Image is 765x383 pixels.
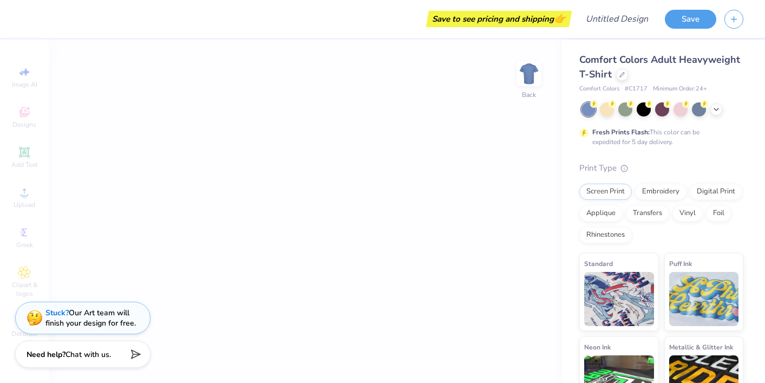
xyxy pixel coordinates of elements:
[669,272,739,326] img: Puff Ink
[45,308,69,318] strong: Stuck?
[690,184,742,200] div: Digital Print
[584,258,613,269] span: Standard
[579,85,619,94] span: Comfort Colors
[518,63,540,85] img: Back
[579,162,743,174] div: Print Type
[584,272,654,326] img: Standard
[577,8,657,30] input: Untitled Design
[626,205,669,222] div: Transfers
[706,205,731,222] div: Foil
[579,227,632,243] div: Rhinestones
[669,341,733,353] span: Metallic & Glitter Ink
[66,349,111,360] span: Chat with us.
[592,128,650,137] strong: Fresh Prints Flash:
[669,258,692,269] span: Puff Ink
[584,341,611,353] span: Neon Ink
[665,10,716,29] button: Save
[592,127,725,147] div: This color can be expedited for 5 day delivery.
[554,12,566,25] span: 👉
[27,349,66,360] strong: Need help?
[653,85,707,94] span: Minimum Order: 24 +
[635,184,686,200] div: Embroidery
[522,90,536,100] div: Back
[625,85,648,94] span: # C1717
[672,205,703,222] div: Vinyl
[429,11,569,27] div: Save to see pricing and shipping
[45,308,136,328] div: Our Art team will finish your design for free.
[579,184,632,200] div: Screen Print
[579,53,740,81] span: Comfort Colors Adult Heavyweight T-Shirt
[579,205,623,222] div: Applique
